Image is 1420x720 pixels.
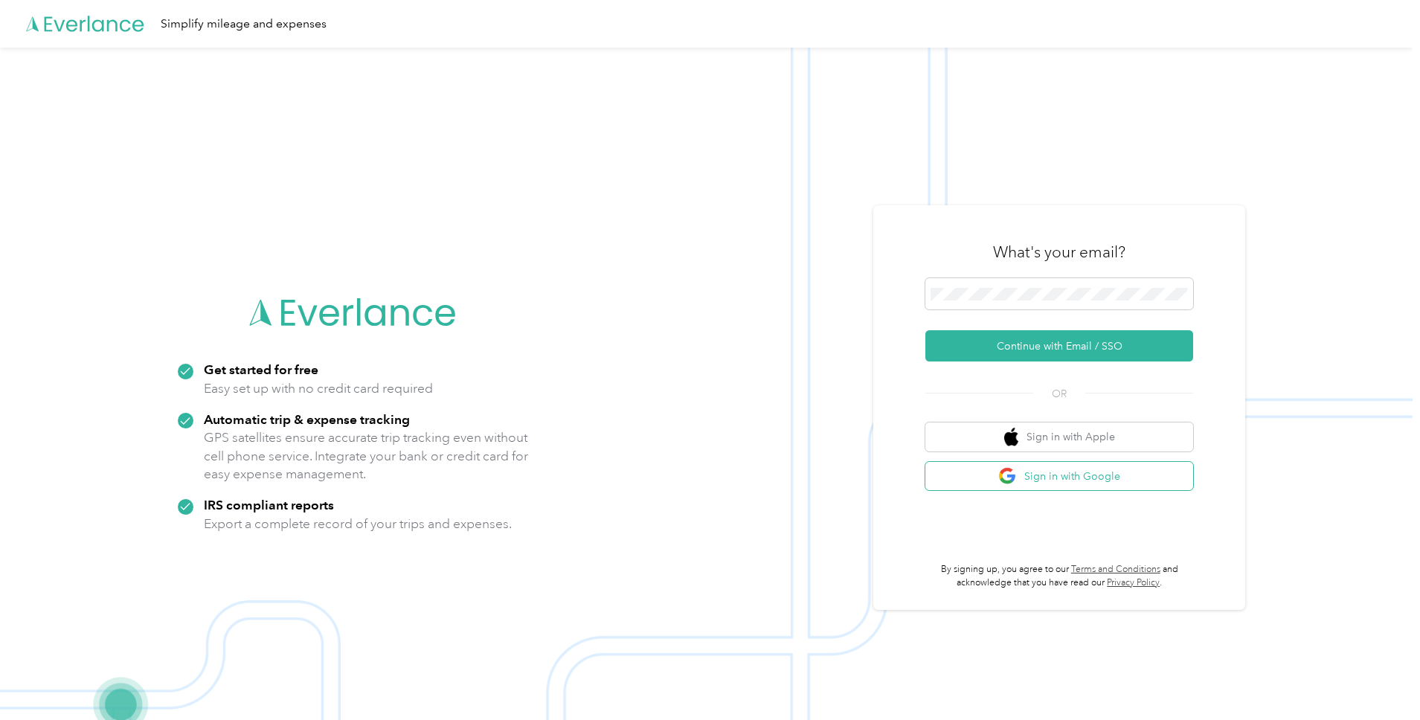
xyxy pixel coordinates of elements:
[1033,386,1085,402] span: OR
[204,515,512,533] p: Export a complete record of your trips and expenses.
[1004,428,1019,446] img: apple logo
[998,467,1017,486] img: google logo
[925,462,1193,491] button: google logoSign in with Google
[993,242,1125,263] h3: What's your email?
[161,15,327,33] div: Simplify mileage and expenses
[204,428,529,483] p: GPS satellites ensure accurate trip tracking even without cell phone service. Integrate your bank...
[204,379,433,398] p: Easy set up with no credit card required
[925,563,1193,589] p: By signing up, you agree to our and acknowledge that you have read our .
[1107,577,1160,588] a: Privacy Policy
[1071,564,1160,575] a: Terms and Conditions
[925,422,1193,451] button: apple logoSign in with Apple
[925,330,1193,361] button: Continue with Email / SSO
[204,361,318,377] strong: Get started for free
[204,411,410,427] strong: Automatic trip & expense tracking
[204,497,334,512] strong: IRS compliant reports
